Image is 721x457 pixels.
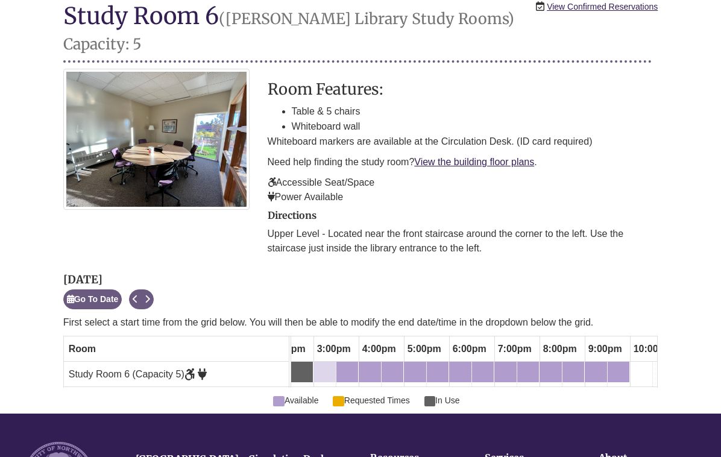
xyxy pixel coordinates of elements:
[494,362,517,382] a: 7:00pm Monday, September 22, 2025 - Study Room 6 - Available
[449,362,471,382] a: 6:00pm Monday, September 22, 2025 - Study Room 6 - Available
[585,339,625,359] span: 9:00pm
[268,227,658,256] p: Upper Level - Located near the front staircase around the corner to the left. Use the staircase j...
[450,339,490,359] span: 6:00pm
[63,69,250,210] img: Study Room 6
[414,157,534,167] a: View the building floor plans
[69,344,96,354] span: Room
[63,289,122,309] button: Go To Date
[631,339,676,359] span: 10:00pm
[268,81,658,204] div: description
[63,3,652,62] h1: Study Room 6
[472,362,494,382] a: 6:30pm Monday, September 22, 2025 - Study Room 6 - Available
[608,362,629,382] a: 9:30pm Monday, September 22, 2025 - Study Room 6 - Available
[69,369,207,379] span: Study Room 6 (Capacity 5)
[495,339,535,359] span: 7:00pm
[268,210,658,221] h2: Directions
[219,9,514,28] small: ([PERSON_NAME] Library Study Rooms)
[314,339,354,359] span: 3:00pm
[291,362,313,382] a: 2:30pm Monday, September 22, 2025 - Study Room 6 - In Use
[517,362,539,382] a: 7:30pm Monday, September 22, 2025 - Study Room 6 - Available
[273,394,318,407] span: Available
[333,394,409,407] span: Requested Times
[268,155,658,169] p: Need help finding the study room? .
[585,362,607,382] a: 9:00pm Monday, September 22, 2025 - Study Room 6 - Available
[540,362,562,382] a: 8:00pm Monday, September 22, 2025 - Study Room 6 - Available
[268,134,658,149] p: Whiteboard markers are available at the Circulation Desk. (ID card required)
[359,362,381,382] a: 4:00pm Monday, September 22, 2025 - Study Room 6 - Available
[359,339,399,359] span: 4:00pm
[292,104,658,119] li: Table & 5 chairs
[424,394,460,407] span: In Use
[292,119,658,134] li: Whiteboard wall
[63,315,658,330] p: First select a start time from the grid below. You will then be able to modify the end date/time ...
[268,81,658,98] h3: Room Features:
[382,362,403,382] a: 4:30pm Monday, September 22, 2025 - Study Room 6 - Available
[268,210,658,256] div: directions
[404,362,426,382] a: 5:00pm Monday, September 22, 2025 - Study Room 6 - Available
[63,34,142,54] small: Capacity: 5
[63,274,154,286] h2: [DATE]
[427,362,449,382] a: 5:30pm Monday, September 22, 2025 - Study Room 6 - Available
[141,289,154,309] button: Next
[405,339,444,359] span: 5:00pm
[540,339,580,359] span: 8:00pm
[313,362,336,382] a: 3:00pm Monday, September 22, 2025 - Study Room 6 - Available
[562,362,584,382] a: 8:30pm Monday, September 22, 2025 - Study Room 6 - Available
[336,362,358,382] a: 3:30pm Monday, September 22, 2025 - Study Room 6 - Available
[129,289,142,309] button: Previous
[268,175,658,204] p: Accessible Seat/Space Power Available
